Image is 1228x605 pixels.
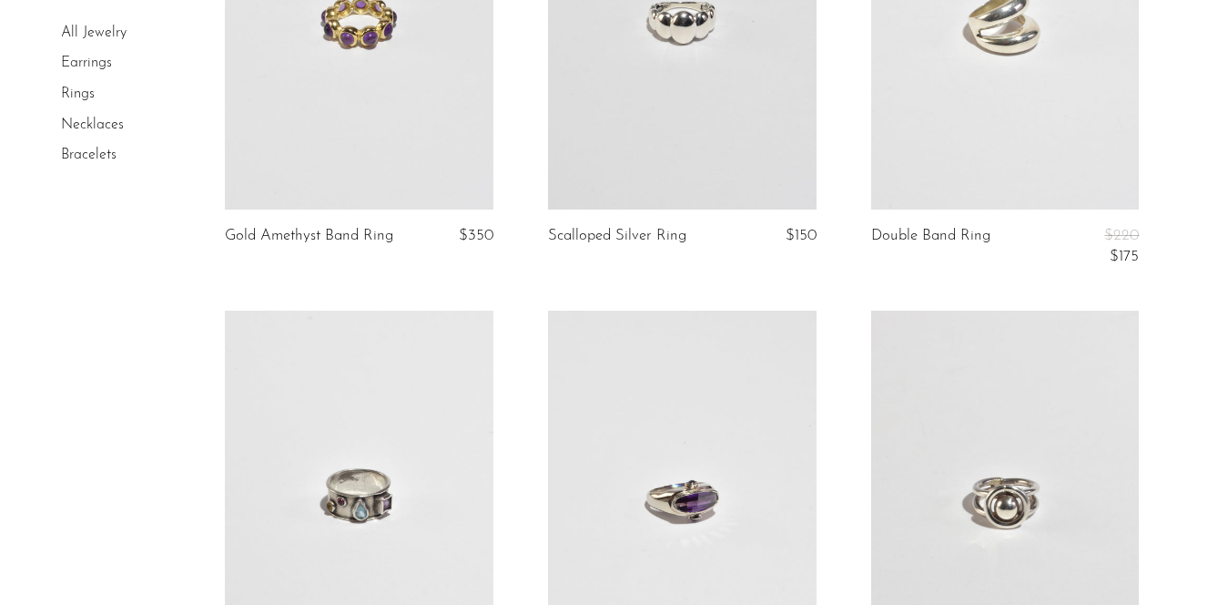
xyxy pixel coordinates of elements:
[61,87,95,101] a: Rings
[548,228,686,244] a: Scalloped Silver Ring
[786,228,817,243] span: $150
[61,118,124,132] a: Necklaces
[1104,228,1139,243] span: $220
[1110,249,1139,264] span: $175
[61,26,127,40] a: All Jewelry
[225,228,393,244] a: Gold Amethyst Band Ring
[459,228,493,243] span: $350
[61,148,117,162] a: Bracelets
[61,56,112,71] a: Earrings
[871,228,990,265] a: Double Band Ring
